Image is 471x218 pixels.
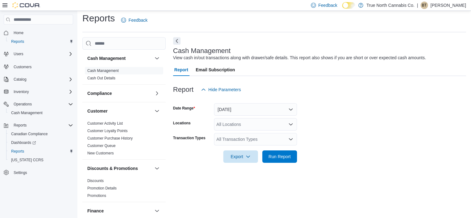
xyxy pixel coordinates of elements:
[173,86,194,93] h3: Report
[214,103,297,116] button: [DATE]
[9,130,50,138] a: Canadian Compliance
[87,144,116,148] a: Customer Queue
[1,28,76,37] button: Home
[87,90,152,96] button: Compliance
[87,179,104,183] a: Discounts
[153,165,161,172] button: Discounts & Promotions
[6,138,76,147] a: Dashboards
[87,208,104,214] h3: Finance
[129,17,147,23] span: Feedback
[87,128,128,133] span: Customer Loyalty Points
[6,130,76,138] button: Canadian Compliance
[82,120,166,159] div: Customer
[9,148,73,155] span: Reports
[153,90,161,97] button: Compliance
[87,69,119,73] a: Cash Management
[1,100,76,109] button: Operations
[11,100,73,108] span: Operations
[87,151,114,156] span: New Customers
[14,77,26,82] span: Catalog
[6,109,76,117] button: Cash Management
[87,194,106,198] a: Promotions
[208,87,241,93] span: Hide Parameters
[87,136,133,140] a: Customer Purchase History
[82,177,166,202] div: Discounts & Promotions
[318,2,337,8] span: Feedback
[9,156,73,164] span: Washington CCRS
[1,50,76,58] button: Users
[173,136,205,140] label: Transaction Types
[173,106,195,111] label: Date Range
[173,47,231,55] h3: Cash Management
[9,38,73,45] span: Reports
[9,139,38,146] a: Dashboards
[11,149,24,154] span: Reports
[87,151,114,155] a: New Customers
[87,121,123,126] a: Customer Activity List
[82,67,166,84] div: Cash Management
[1,121,76,130] button: Reports
[173,121,191,126] label: Locations
[14,89,29,94] span: Inventory
[9,130,73,138] span: Canadian Compliance
[9,109,73,117] span: Cash Management
[87,165,138,171] h3: Discounts & Promotions
[288,122,293,127] button: Open list of options
[87,76,116,81] span: Cash Out Details
[422,2,426,9] span: BT
[14,51,23,56] span: Users
[14,102,32,107] span: Operations
[173,37,181,45] button: Next
[11,140,36,145] span: Dashboards
[14,170,27,175] span: Settings
[223,150,258,163] button: Export
[11,76,29,83] button: Catalog
[11,88,73,96] span: Inventory
[119,14,150,26] a: Feedback
[227,150,254,163] span: Export
[87,136,133,141] span: Customer Purchase History
[11,63,73,70] span: Customers
[174,64,188,76] span: Report
[11,169,29,176] a: Settings
[1,168,76,177] button: Settings
[1,75,76,84] button: Catalog
[82,12,115,24] h1: Reports
[11,63,34,71] a: Customers
[11,29,26,37] a: Home
[87,108,107,114] h3: Customer
[366,2,414,9] p: True North Cannabis Co.
[288,137,293,142] button: Open list of options
[11,88,31,96] button: Inventory
[11,76,73,83] span: Catalog
[153,107,161,115] button: Customer
[9,148,27,155] a: Reports
[87,186,117,191] span: Promotion Details
[4,26,73,193] nav: Complex example
[9,109,45,117] a: Cash Management
[11,158,43,162] span: [US_STATE] CCRS
[11,100,34,108] button: Operations
[342,2,355,9] input: Dark Mode
[262,150,297,163] button: Run Report
[14,65,32,69] span: Customers
[9,38,27,45] a: Reports
[87,208,152,214] button: Finance
[11,39,24,44] span: Reports
[11,29,73,37] span: Home
[1,62,76,71] button: Customers
[87,55,126,61] h3: Cash Management
[421,2,428,9] div: Brandon Thompson
[87,121,123,126] span: Customer Activity List
[9,156,46,164] a: [US_STATE] CCRS
[173,55,426,61] div: View cash in/out transactions along with drawer/safe details. This report also shows if you are s...
[153,207,161,215] button: Finance
[11,169,73,176] span: Settings
[14,123,27,128] span: Reports
[417,2,418,9] p: |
